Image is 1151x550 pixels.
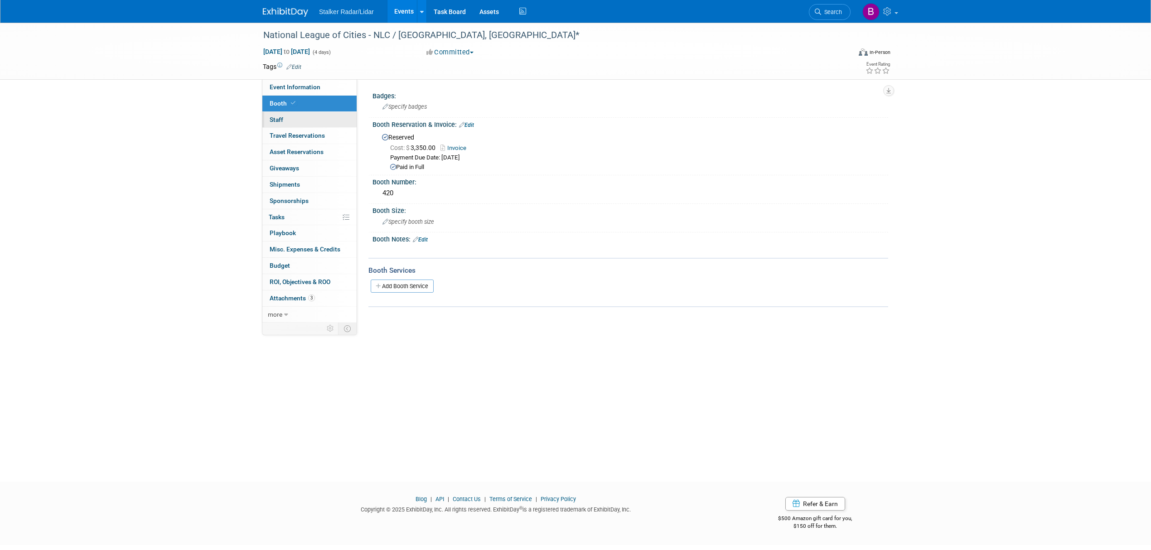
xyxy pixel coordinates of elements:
[262,144,357,160] a: Asset Reservations
[372,175,888,187] div: Booth Number:
[371,280,434,293] a: Add Booth Service
[270,83,320,91] span: Event Information
[312,49,331,55] span: (4 days)
[453,496,481,502] a: Contact Us
[270,229,296,236] span: Playbook
[263,48,310,56] span: [DATE] [DATE]
[308,294,315,301] span: 3
[382,218,434,225] span: Specify booth size
[797,47,890,61] div: Event Format
[270,246,340,253] span: Misc. Expenses & Credits
[291,101,295,106] i: Booth reservation complete
[269,213,285,221] span: Tasks
[270,164,299,172] span: Giveaways
[821,9,842,15] span: Search
[533,496,539,502] span: |
[785,497,845,511] a: Refer & Earn
[866,62,890,67] div: Event Rating
[270,181,300,188] span: Shipments
[428,496,434,502] span: |
[482,496,488,502] span: |
[268,311,282,318] span: more
[263,8,308,17] img: ExhibitDay
[440,145,471,151] a: Invoice
[445,496,451,502] span: |
[423,48,477,57] button: Committed
[742,522,889,530] div: $150 off for them.
[263,503,729,514] div: Copyright © 2025 ExhibitDay, Inc. All rights reserved. ExhibitDay is a registered trademark of Ex...
[339,323,357,334] td: Toggle Event Tabs
[742,509,889,530] div: $500 Amazon gift card for you,
[270,100,297,107] span: Booth
[270,132,325,139] span: Travel Reservations
[286,64,301,70] a: Edit
[262,209,357,225] a: Tasks
[489,496,532,502] a: Terms of Service
[262,96,357,111] a: Booth
[270,116,283,123] span: Staff
[379,186,881,200] div: 420
[270,197,309,204] span: Sponsorships
[262,128,357,144] a: Travel Reservations
[262,290,357,306] a: Attachments3
[368,265,888,275] div: Booth Services
[869,49,890,56] div: In-Person
[262,193,357,209] a: Sponsorships
[262,177,357,193] a: Shipments
[390,144,439,151] span: 3,350.00
[262,79,357,95] a: Event Information
[372,118,888,130] div: Booth Reservation & Invoice:
[413,236,428,243] a: Edit
[372,89,888,101] div: Badges:
[263,62,301,71] td: Tags
[262,160,357,176] a: Giveaways
[435,496,444,502] a: API
[262,258,357,274] a: Budget
[859,48,868,56] img: Format-Inperson.png
[319,8,374,15] span: Stalker Radar/Lidar
[382,103,427,110] span: Specify badges
[416,496,427,502] a: Blog
[282,48,291,55] span: to
[270,294,315,302] span: Attachments
[262,225,357,241] a: Playbook
[390,144,411,151] span: Cost: $
[390,163,881,172] div: Paid in Full
[260,27,837,43] div: National League of Cities - NLC / [GEOGRAPHIC_DATA], [GEOGRAPHIC_DATA]*
[372,204,888,215] div: Booth Size:
[262,307,357,323] a: more
[270,278,330,285] span: ROI, Objectives & ROO
[270,148,324,155] span: Asset Reservations
[262,112,357,128] a: Staff
[262,241,357,257] a: Misc. Expenses & Credits
[862,3,880,20] img: Brooke Journet
[459,122,474,128] a: Edit
[379,130,881,172] div: Reserved
[270,262,290,269] span: Budget
[809,4,851,20] a: Search
[541,496,576,502] a: Privacy Policy
[323,323,339,334] td: Personalize Event Tab Strip
[372,232,888,244] div: Booth Notes:
[390,154,881,162] div: Payment Due Date: [DATE]
[262,274,357,290] a: ROI, Objectives & ROO
[519,506,522,511] sup: ®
